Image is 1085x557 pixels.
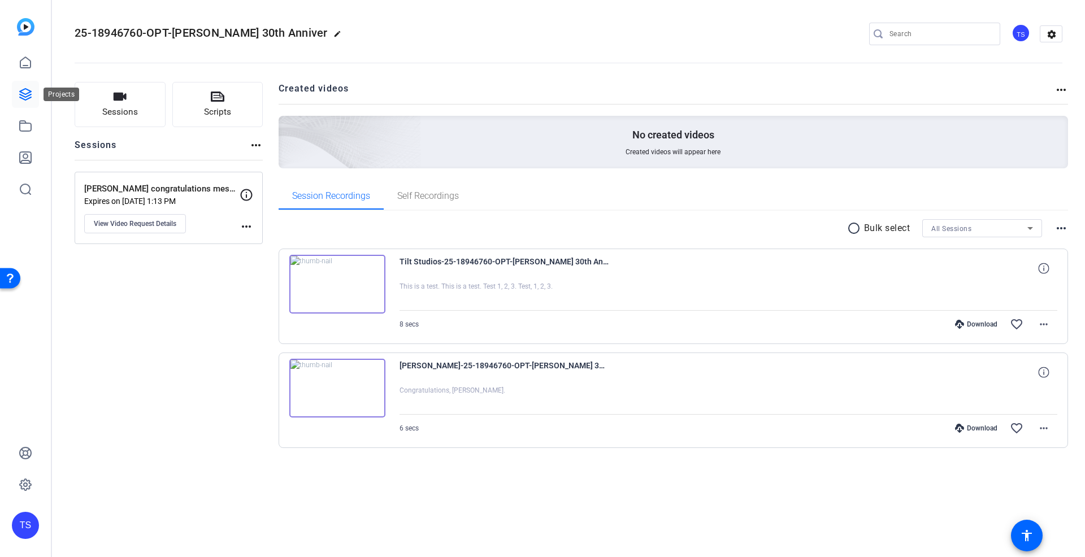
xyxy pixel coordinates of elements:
[1054,83,1068,97] mat-icon: more_horiz
[75,138,117,160] h2: Sessions
[84,182,240,195] p: [PERSON_NAME] congratulations message
[1054,221,1068,235] mat-icon: more_horiz
[289,359,385,417] img: thumb-nail
[240,220,253,233] mat-icon: more_horiz
[75,26,328,40] span: 25-18946760-OPT-[PERSON_NAME] 30th Anniver
[249,138,263,152] mat-icon: more_horiz
[44,88,79,101] div: Projects
[84,197,240,206] p: Expires on [DATE] 1:13 PM
[279,82,1055,104] h2: Created videos
[1020,529,1034,542] mat-icon: accessibility
[1037,317,1051,331] mat-icon: more_horiz
[949,320,1003,329] div: Download
[1012,24,1030,42] div: TS
[1037,421,1051,435] mat-icon: more_horiz
[931,225,971,233] span: All Sessions
[1010,317,1023,331] mat-icon: favorite_border
[94,219,176,228] span: View Video Request Details
[102,106,138,119] span: Sessions
[864,221,910,235] p: Bulk select
[292,192,370,201] span: Session Recordings
[400,359,609,386] span: [PERSON_NAME]-25-18946760-OPT-[PERSON_NAME] 30th Anniver-[PERSON_NAME] congratulations message -1...
[172,82,263,127] button: Scripts
[400,255,609,282] span: Tilt Studios-25-18946760-OPT-[PERSON_NAME] 30th Anniver-[PERSON_NAME] congratulations message -17...
[333,30,347,43] mat-icon: edit
[889,27,991,41] input: Search
[949,424,1003,433] div: Download
[75,82,166,127] button: Sessions
[204,106,231,119] span: Scripts
[1040,26,1063,43] mat-icon: settings
[1010,421,1023,435] mat-icon: favorite_border
[84,214,186,233] button: View Video Request Details
[632,128,714,142] p: No created videos
[1012,24,1031,43] ngx-avatar: Tilt Studios
[152,4,422,249] img: Creted videos background
[626,147,721,156] span: Created videos will appear here
[400,424,419,432] span: 6 secs
[397,192,459,201] span: Self Recordings
[12,512,39,539] div: TS
[289,255,385,314] img: thumb-nail
[400,320,419,328] span: 8 secs
[17,18,34,36] img: blue-gradient.svg
[847,221,864,235] mat-icon: radio_button_unchecked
